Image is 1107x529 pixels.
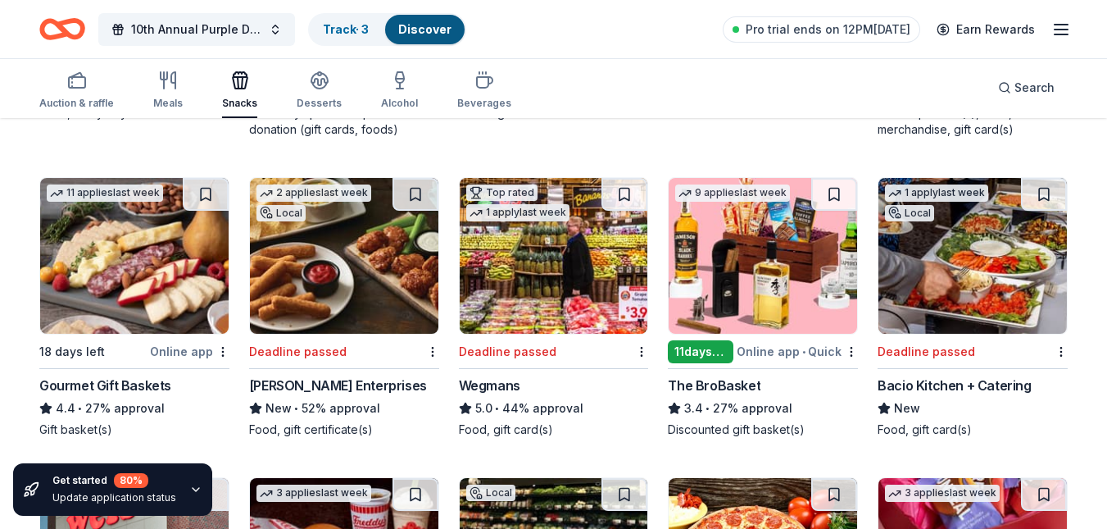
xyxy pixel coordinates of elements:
div: Gourmet Gift Baskets [39,376,171,395]
div: 18 days left [39,342,105,362]
div: 1 apply last week [466,204,569,221]
img: Image for Gourmet Gift Baskets [40,178,229,334]
button: 10th Annual Purple Diamonds Awards Gala [98,13,295,46]
span: • [706,402,710,415]
button: Desserts [297,64,342,118]
div: Gift basket(s) [39,422,229,438]
div: Online app Quick [737,341,858,362]
div: Get started [52,473,176,488]
button: Track· 3Discover [308,13,466,46]
div: 11 applies last week [47,185,163,202]
button: Alcohol [381,64,418,118]
div: 52% approval [249,399,439,418]
div: The BroBasket [668,376,760,395]
div: Alcohol [381,97,418,110]
div: Deadline passed [459,342,556,362]
span: New [894,399,920,418]
div: Meals [153,97,183,110]
div: Deadline passed [249,342,347,362]
a: Image for Bacio Kitchen + Catering1 applylast weekLocalDeadline passedBacio Kitchen + CateringNew... [878,177,1068,438]
span: 4.4 [56,399,75,418]
div: Auction & raffle [39,97,114,110]
div: 80 % [114,473,148,488]
div: 9 applies last week [675,185,790,202]
span: New [265,399,292,418]
span: 5.0 [475,399,492,418]
div: Wegmans [459,376,520,395]
a: Track· 3 [323,22,369,36]
img: Image for Wegmans [460,178,648,334]
button: Snacks [222,64,257,118]
div: Deadline passed [878,342,975,362]
div: Update application status [52,491,176,504]
span: • [78,402,82,415]
div: [PERSON_NAME] Enterprises [249,376,427,395]
div: Desserts [297,97,342,110]
img: Image for Doherty Enterprises [250,178,438,334]
span: • [495,402,499,415]
a: Image for The BroBasket9 applieslast week11days leftOnline app•QuickThe BroBasket3.4•27% approval... [668,177,858,438]
div: Monetary sponsorship or in-kind donation (gift cards, foods) [249,105,439,138]
div: Local [885,205,934,221]
a: Pro trial ends on 12PM[DATE] [723,16,920,43]
div: Food, gift card(s) [459,422,649,438]
span: 10th Annual Purple Diamonds Awards Gala [131,20,262,39]
button: Search [985,71,1068,104]
a: Image for Gourmet Gift Baskets11 applieslast week18 days leftOnline appGourmet Gift Baskets4.4•27... [39,177,229,438]
span: Pro trial ends on 12PM[DATE] [746,20,910,39]
div: Online app [150,341,229,362]
div: Beverages [457,97,511,110]
img: Image for Bacio Kitchen + Catering [878,178,1067,334]
div: 1 apply last week [885,185,988,202]
div: Coffee product(s), food, merchandise, gift card(s) [878,105,1068,138]
div: 2 applies last week [256,185,371,202]
div: 11 days left [668,340,733,363]
span: • [802,345,805,358]
div: 44% approval [459,399,649,418]
div: 3 applies last week [885,485,1000,502]
div: Snacks [222,97,257,110]
button: Meals [153,64,183,118]
div: 3 applies last week [256,485,371,502]
span: • [294,402,298,415]
div: Local [256,205,306,221]
div: Top rated [466,185,538,201]
img: Image for The BroBasket [669,178,857,334]
span: 3.4 [684,399,703,418]
span: Search [1014,78,1055,98]
a: Earn Rewards [927,15,1045,44]
a: Discover [398,22,451,36]
div: Bacio Kitchen + Catering [878,376,1031,395]
button: Auction & raffle [39,64,114,118]
div: 27% approval [668,399,858,418]
div: Food, gift card(s) [878,422,1068,438]
a: Home [39,10,85,48]
div: Food, gift certificate(s) [249,422,439,438]
div: Local [466,485,515,501]
a: Image for Doherty Enterprises2 applieslast weekLocalDeadline passed[PERSON_NAME] EnterprisesNew•5... [249,177,439,438]
button: Beverages [457,64,511,118]
a: Image for WegmansTop rated1 applylast weekDeadline passedWegmans5.0•44% approvalFood, gift card(s) [459,177,649,438]
div: 27% approval [39,399,229,418]
div: Discounted gift basket(s) [668,422,858,438]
